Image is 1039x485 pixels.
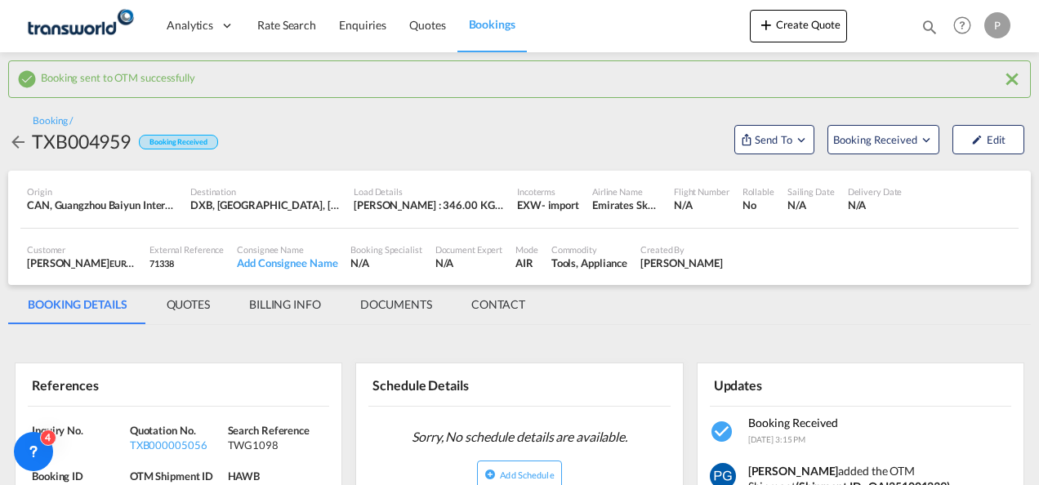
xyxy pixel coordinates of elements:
span: Quotation No. [130,424,196,437]
strong: [PERSON_NAME] [748,464,839,478]
md-icon: icon-pencil [971,134,983,145]
div: TWG1098 [228,438,322,452]
div: icon-magnify [921,18,939,42]
md-icon: icon-close [1002,69,1022,89]
div: Emirates SkyCargo [592,198,661,212]
div: [PERSON_NAME] : 346.00 KG | Volumetric Wt : 346.00 KG | Chargeable Wt : 346.00 KG [354,198,504,212]
md-icon: icon-checkbox-marked-circle [17,69,37,89]
span: OTM Shipment ID [130,469,214,483]
div: Pradhesh Gautham [640,256,723,270]
span: Enquiries [339,18,386,32]
span: Help [948,11,976,39]
span: Analytics [167,17,213,33]
div: Booking / [33,114,73,128]
img: f753ae806dec11f0841701cdfdf085c0.png [25,7,135,44]
div: Created By [640,243,723,256]
span: Inquiry No. [32,424,83,437]
span: Bookings [469,17,515,31]
div: Airline Name [592,185,661,198]
div: Updates [710,370,858,398]
div: Sailing Date [787,185,835,198]
div: EXW [517,198,542,212]
div: Flight Number [674,185,729,198]
md-tab-item: BOOKING DETAILS [8,285,147,324]
div: Customer [27,243,136,256]
div: Origin [27,185,177,198]
md-icon: icon-arrow-left [8,132,28,152]
div: icon-arrow-left [8,128,32,154]
span: Booking Received [833,131,919,148]
div: Document Expert [435,243,503,256]
button: icon-pencilEdit [952,125,1024,154]
md-icon: icon-magnify [921,18,939,36]
div: AIR [515,256,538,270]
div: N/A [787,198,835,212]
span: HAWB [228,469,261,483]
md-tab-item: QUOTES [147,285,230,324]
div: TXB004959 [32,128,131,154]
md-tab-item: BILLING INFO [230,285,341,324]
md-tab-item: DOCUMENTS [341,285,452,324]
div: Tools, Appliance [551,256,627,270]
div: Load Details [354,185,504,198]
span: EUROART MIDDLE EAST FZCO [109,256,234,269]
div: N/A [848,198,903,212]
div: Schedule Details [368,370,516,398]
div: N/A [32,438,126,452]
md-pagination-wrapper: Use the left and right arrow keys to navigate between tabs [8,285,545,324]
div: Delivery Date [848,185,903,198]
div: P [984,12,1010,38]
button: Open demo menu [827,125,939,154]
span: Send To [753,131,794,148]
div: Commodity [551,243,627,256]
div: Incoterms [517,185,579,198]
span: Sorry, No schedule details are available. [405,421,634,452]
span: Quotes [409,18,445,32]
span: Add Schedule [500,469,554,480]
div: [PERSON_NAME] [27,256,136,270]
span: Search Reference [228,424,310,437]
div: N/A [435,256,503,270]
span: Rate Search [257,18,316,32]
div: Mode [515,243,538,256]
div: Help [948,11,984,41]
div: Consignee Name [237,243,337,256]
md-icon: icon-plus-circle [484,469,496,480]
span: Booking ID [32,469,83,483]
div: Add Consignee Name [237,256,337,270]
md-icon: icon-checkbox-marked-circle [710,419,736,445]
div: CAN, Guangzhou Baiyun International, Guangzhou, China, Greater China & Far East Asia, Asia Pacific [27,198,177,212]
button: Open demo menu [734,125,814,154]
md-tab-item: CONTACT [452,285,545,324]
md-icon: icon-plus 400-fg [756,15,776,34]
div: DXB, Dubai International, Dubai, United Arab Emirates, Middle East, Middle East [190,198,341,212]
div: TXB000005056 [130,438,224,452]
div: Destination [190,185,341,198]
button: icon-plus 400-fgCreate Quote [750,10,847,42]
div: Booking Received [139,135,217,150]
div: Booking Specialist [350,243,421,256]
div: N/A [674,198,729,212]
span: [DATE] 3:15 PM [748,434,806,444]
span: Booking Received [748,416,838,429]
span: 71338 [149,258,174,269]
div: External Reference [149,243,224,256]
div: Rollable [742,185,774,198]
div: No [742,198,774,212]
span: Booking sent to OTM successfully [41,67,195,84]
div: N/A [350,256,421,270]
div: - import [542,198,579,212]
div: References [28,370,176,398]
